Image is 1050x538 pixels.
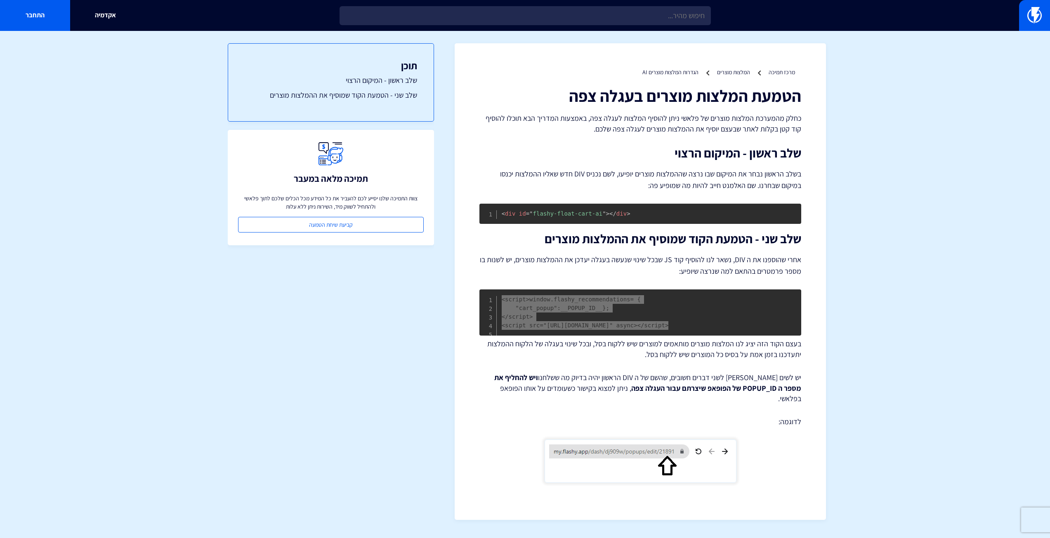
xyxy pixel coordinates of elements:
input: חיפוש מהיר... [340,6,711,25]
span: " [609,322,613,329]
p: כחלק מהמערכת המלצות מוצרים של פלאשי ניתן להוסיף המלצות לעגלה צפה, באמצעות המדריך הבא תוכלו להוסיף... [479,113,801,134]
a: מרכז תמיכה [769,68,795,76]
h3: תוכן [245,60,417,71]
span: = [540,322,543,329]
h2: שלב ראשון - המיקום הרצוי [479,146,801,160]
span: flashy-float-cart-ai [526,210,606,217]
span: > [529,313,533,320]
span: . [550,296,554,303]
span: script [502,296,526,303]
p: אחרי שהוספנו את ה DIV, נשאר לנו להוסיף קוד JS שבכל שינוי שנעשה בעגלה יעדכן את ההמלצות מוצרים, יש ... [479,254,801,277]
span: = [526,210,529,217]
span: > [526,296,529,303]
span: = [630,296,634,303]
p: יש לשים [PERSON_NAME] לשני דברים חשובים, שהשם של ה DIV הראשון יהיה בדיוק מה ששלחנו , ניתן למצוא ב... [479,372,801,404]
a: שלב ראשון - המיקום הרצוי [245,75,417,86]
span: { [637,296,640,303]
span: < [502,296,505,303]
span: < [502,322,505,329]
a: שלב שני - הטמעת הקוד שמוסיף את ההמלצות מוצרים [245,90,417,101]
span: script [637,322,665,329]
span: " [602,210,606,217]
a: קביעת שיחת הטמעה [238,217,424,233]
strong: ויש להחליף את מספר ה POPUP_ID של הפופאפ שיצרתם עבור העגלה צפה [494,373,801,393]
span: > [634,322,637,329]
h3: תמיכה מלאה במעבר [294,174,368,183]
span: ; [606,305,609,311]
span: async [616,322,634,329]
span: </ [609,210,616,217]
span: "cart_popup" [515,305,557,311]
p: צוות התמיכה שלנו יסייע לכם להעביר את כל המידע מכל הכלים שלכם לתוך פלאשי ולהתחיל לשווק מיד, השירות... [238,194,424,211]
span: id [519,210,526,217]
span: } [602,305,606,311]
span: script [502,313,529,320]
span: div [502,210,516,217]
span: script [502,322,526,329]
span: < [502,210,505,217]
span: src [529,322,540,329]
span: : [557,305,561,311]
h2: שלב שני - הטמעת הקוד שמוסיף את ההמלצות מוצרים [479,232,801,246]
span: > [627,210,630,217]
span: [URL][DOMAIN_NAME] [540,322,613,329]
p: בשלב הראשון נבחר את המיקום שבו נרצה שההמלצות מוצרים יופיעו, לשם נכניס DIV חדש שאליו ההמלצות יכנסו... [479,168,801,191]
span: </ [637,322,644,329]
a: הגדרות המלצות מוצרים AI [642,68,698,76]
p: לדוגמה: [479,416,801,427]
span: div [609,210,627,217]
span: window flashy_recommendations __POPUP_ID__ [502,296,641,311]
span: " [543,322,547,329]
span: > [665,322,668,329]
span: " [529,210,533,217]
h1: הטמעת המלצות מוצרים בעגלה צפה [479,87,801,105]
a: המלצות מוצרים [717,68,750,76]
p: בעצם הקוד הזה יציג לנו המלצות מוצרים מותאמים למוצרים שיש ללקוח בסל, ובכל שינוי בעגלה של הלקוח ההמ... [479,338,801,359]
span: > [606,210,609,217]
span: </ [502,313,509,320]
